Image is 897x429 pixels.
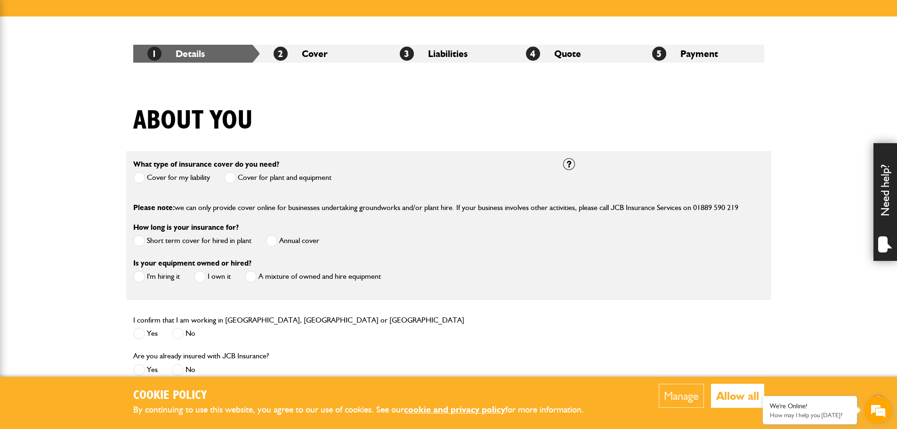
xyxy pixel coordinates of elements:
div: We're Online! [770,402,850,410]
a: cookie and privacy policy [404,404,505,415]
li: Cover [259,45,386,63]
li: Quote [512,45,638,63]
div: Need help? [873,143,897,261]
p: By continuing to use this website, you agree to our use of cookies. See our for more information. [133,403,599,417]
span: 3 [400,47,414,61]
em: Start Chat [128,290,171,303]
textarea: Type your message and hit 'Enter' [12,170,172,282]
label: How long is your insurance for? [133,224,239,231]
span: 5 [652,47,666,61]
label: Are you already insured with JCB Insurance? [133,352,269,360]
label: A mixture of owned and hire equipment [245,271,381,283]
label: What type of insurance cover do you need? [133,161,279,168]
button: Manage [659,384,704,408]
li: Details [133,45,259,63]
label: Cover for my liability [133,172,210,184]
button: Allow all [711,384,764,408]
span: 1 [147,47,162,61]
label: I own it [194,271,231,283]
p: How may I help you today? [770,412,850,419]
label: Yes [133,364,158,376]
li: Payment [638,45,764,63]
label: I'm hiring it [133,271,180,283]
span: Please note: [133,203,175,212]
div: Minimize live chat window [154,5,177,27]
label: Is your equipment owned or hired? [133,259,251,267]
input: Enter your email address [12,115,172,136]
div: Chat with us now [49,53,158,65]
label: I confirm that I am working in [GEOGRAPHIC_DATA], [GEOGRAPHIC_DATA] or [GEOGRAPHIC_DATA] [133,316,464,324]
label: Cover for plant and equipment [224,172,331,184]
p: we can only provide cover online for businesses undertaking groundworks and/or plant hire. If you... [133,202,764,214]
h1: About you [133,105,253,137]
span: 2 [274,47,288,61]
label: Annual cover [266,235,319,247]
span: 4 [526,47,540,61]
label: Short term cover for hired in plant [133,235,251,247]
label: No [172,328,195,340]
li: Liabilities [386,45,512,63]
input: Enter your last name [12,87,172,108]
input: Enter your phone number [12,143,172,163]
img: d_20077148190_company_1631870298795_20077148190 [16,52,40,65]
h2: Cookie Policy [133,389,599,403]
label: No [172,364,195,376]
label: Yes [133,328,158,340]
